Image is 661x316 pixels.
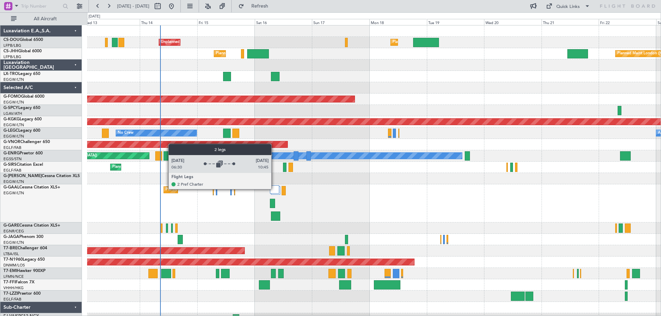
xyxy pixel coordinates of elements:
[3,224,60,228] a: G-GARECessna Citation XLS+
[166,185,191,195] div: Planned Maint
[3,258,23,262] span: T7-N1960
[3,229,24,234] a: EGNR/CEG
[197,19,255,25] div: Fri 15
[3,292,18,296] span: T7-LZZI
[3,129,40,133] a: G-LEGCLegacy 600
[3,72,40,76] a: LX-TROLegacy 650
[3,240,24,245] a: EGGW/LTN
[21,1,61,11] input: Trip Number
[235,1,276,12] button: Refresh
[256,151,272,161] div: No Crew
[3,111,22,116] a: LGAV/ATH
[3,38,43,42] a: CS-DOUGlobal 6500
[216,48,324,59] div: Planned Maint [GEOGRAPHIC_DATA] ([GEOGRAPHIC_DATA])
[3,106,40,110] a: G-SPCYLegacy 650
[3,151,20,155] span: G-ENRG
[3,190,24,196] a: EGGW/LTN
[3,246,18,250] span: T7-BRE
[3,274,24,279] a: LFMN/NCE
[3,151,43,155] a: G-ENRGPraetor 600
[18,17,73,21] span: All Aircraft
[3,246,47,250] a: T7-BREChallenger 604
[3,38,20,42] span: CS-DOU
[427,19,484,25] div: Tue 19
[3,54,21,59] a: LFPB/LBG
[3,122,24,128] a: EGGW/LTN
[392,37,501,47] div: Planned Maint [GEOGRAPHIC_DATA] ([GEOGRAPHIC_DATA])
[599,19,656,25] div: Fri 22
[83,19,140,25] div: Wed 13
[543,1,594,12] button: Quick Links
[3,224,19,228] span: G-GARE
[3,134,24,139] a: EGGW/LTN
[542,19,599,25] div: Thu 21
[3,280,15,284] span: T7-FFI
[255,19,312,25] div: Sat 16
[88,14,100,20] div: [DATE]
[3,297,21,302] a: EGLF/FAB
[3,280,34,284] a: T7-FFIFalcon 7X
[3,49,18,53] span: CS-JHH
[3,129,18,133] span: G-LEGC
[161,37,274,47] div: Unplanned Maint [GEOGRAPHIC_DATA] ([GEOGRAPHIC_DATA])
[556,3,580,10] div: Quick Links
[3,168,21,173] a: EGLF/FAB
[3,163,43,167] a: G-SIRSCitation Excel
[3,117,20,121] span: G-KGKG
[8,13,75,24] button: All Aircraft
[118,128,134,138] div: No Crew
[3,145,21,150] a: EGLF/FAB
[3,179,24,184] a: EGGW/LTN
[3,43,21,48] a: LFPB/LBG
[3,235,19,239] span: G-JAGA
[3,95,21,99] span: G-FOMO
[3,100,24,105] a: EGGW/LTN
[3,263,25,268] a: DNMM/LOS
[3,140,20,144] span: G-VNOR
[117,3,149,9] span: [DATE] - [DATE]
[3,174,42,178] span: G-[PERSON_NAME]
[3,292,41,296] a: T7-LZZIPraetor 600
[3,185,60,189] a: G-GAALCessna Citation XLS+
[3,285,24,291] a: VHHH/HKG
[3,106,18,110] span: G-SPCY
[3,251,19,257] a: LTBA/ISL
[3,49,42,53] a: CS-JHHGlobal 6000
[140,19,197,25] div: Thu 14
[245,4,274,9] span: Refresh
[3,235,43,239] a: G-JAGAPhenom 300
[369,19,427,25] div: Mon 18
[484,19,542,25] div: Wed 20
[3,117,42,121] a: G-KGKGLegacy 600
[3,258,45,262] a: T7-N1960Legacy 650
[3,77,24,82] a: EGGW/LTN
[3,174,80,178] a: G-[PERSON_NAME]Cessna Citation XLS
[3,163,17,167] span: G-SIRS
[3,269,17,273] span: T7-EMI
[312,19,369,25] div: Sun 17
[3,185,19,189] span: G-GAAL
[3,269,45,273] a: T7-EMIHawker 900XP
[3,95,44,99] a: G-FOMOGlobal 6000
[3,140,50,144] a: G-VNORChallenger 650
[112,162,221,172] div: Planned Maint [GEOGRAPHIC_DATA] ([GEOGRAPHIC_DATA])
[3,156,22,162] a: EGSS/STN
[3,72,18,76] span: LX-TRO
